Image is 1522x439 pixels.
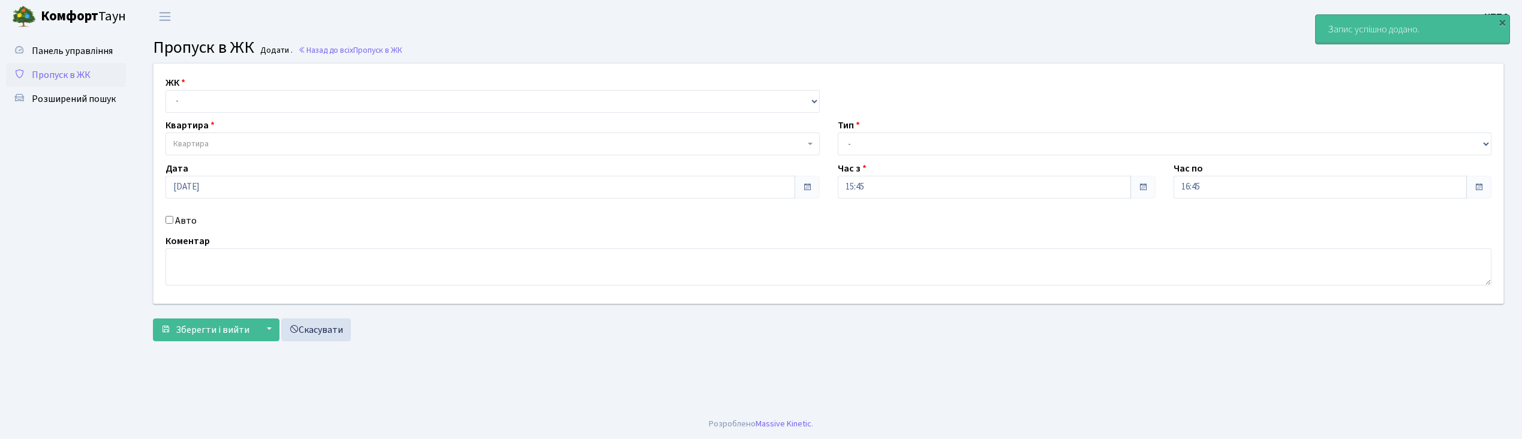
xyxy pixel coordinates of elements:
button: Зберегти і вийти [153,318,257,341]
label: Час з [838,161,867,176]
label: Квартира [166,118,215,133]
span: Пропуск в ЖК [153,35,254,59]
small: Додати . [258,46,293,56]
span: Пропуск в ЖК [32,68,91,82]
a: Massive Kinetic [756,417,811,430]
span: Пропуск в ЖК [353,44,402,56]
b: КПП4 [1484,10,1508,23]
b: Комфорт [41,7,98,26]
a: Розширений пошук [6,87,126,111]
a: Назад до всіхПропуск в ЖК [298,44,402,56]
div: Розроблено . [709,417,813,431]
span: Квартира [173,138,209,150]
label: Авто [175,214,197,228]
span: Розширений пошук [32,92,116,106]
span: Панель управління [32,44,113,58]
a: Панель управління [6,39,126,63]
label: Дата [166,161,188,176]
label: Час по [1174,161,1203,176]
a: Пропуск в ЖК [6,63,126,87]
span: Таун [41,7,126,27]
a: КПП4 [1484,10,1508,24]
label: Тип [838,118,860,133]
a: Скасувати [281,318,351,341]
button: Переключити навігацію [150,7,180,26]
span: Зберегти і вийти [176,323,249,336]
div: Запис успішно додано. [1316,15,1509,44]
label: ЖК [166,76,185,90]
label: Коментар [166,234,210,248]
img: logo.png [12,5,36,29]
div: × [1496,16,1508,28]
